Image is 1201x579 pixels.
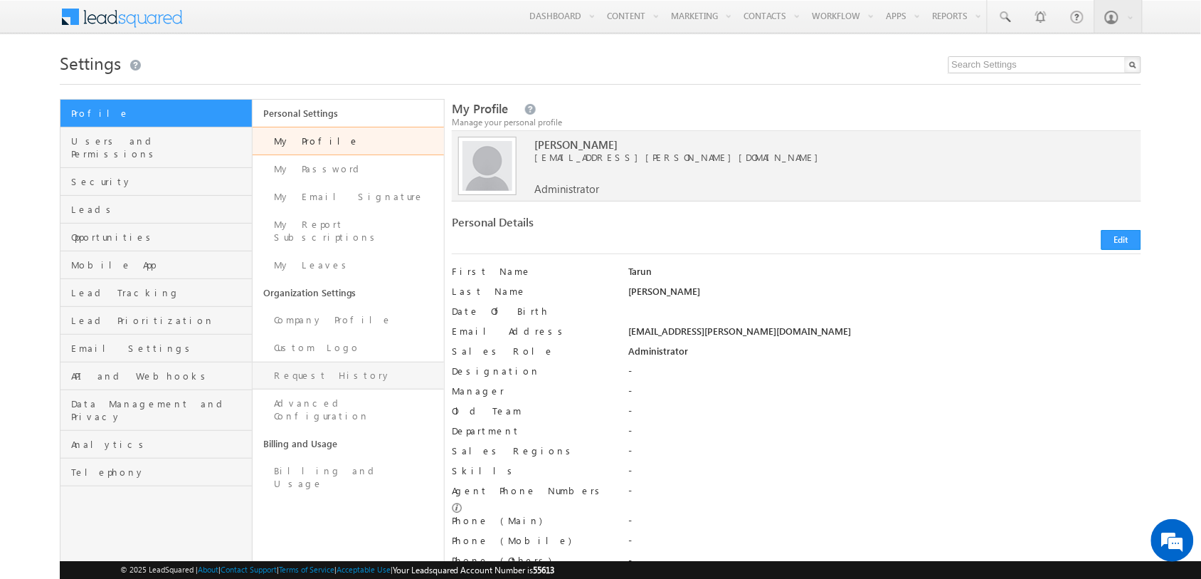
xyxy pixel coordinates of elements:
a: Custom Logo [253,334,444,362]
a: Profile [60,100,251,127]
div: [EMAIL_ADDRESS][PERSON_NAME][DOMAIN_NAME] [628,325,1141,345]
span: API and Webhooks [71,370,248,382]
span: Leads [71,203,248,216]
a: Personal Settings [253,100,444,127]
a: Analytics [60,431,251,459]
span: Email Settings [71,342,248,355]
label: Old Team [452,405,611,417]
span: [PERSON_NAME] [534,138,1086,151]
input: Search Settings [948,56,1141,73]
span: Telephony [71,466,248,479]
a: Security [60,168,251,196]
span: Mobile App [71,259,248,271]
a: Lead Tracking [60,279,251,307]
label: Sales Regions [452,444,611,457]
a: Email Settings [60,335,251,362]
div: Tarun [628,265,1141,285]
a: Terms of Service [279,565,334,574]
span: 55613 [534,565,555,575]
em: Start Chat [194,439,258,458]
div: - [628,424,1141,444]
button: Edit [1101,230,1141,250]
a: My Report Subscriptions [253,211,444,251]
span: Opportunities [71,231,248,244]
label: Sales Role [452,345,611,358]
label: Phone (Main) [452,514,611,527]
img: d_60004797649_company_0_60004797649 [24,75,60,93]
div: Manage your personal profile [452,116,1141,129]
a: Mobile App [60,251,251,279]
a: Organization Settings [253,279,444,306]
a: Telephony [60,459,251,486]
a: My Email Signature [253,183,444,211]
div: - [628,484,1141,504]
div: - [628,365,1141,385]
div: - [628,464,1141,484]
label: Manager [452,385,611,397]
a: Lead Prioritization [60,307,251,335]
label: Phone (Mobile) [452,534,571,547]
div: Personal Details [452,216,788,236]
span: [EMAIL_ADDRESS][PERSON_NAME][DOMAIN_NAME] [534,151,1086,164]
a: Opportunities [60,224,251,251]
span: Your Leadsquared Account Number is [393,565,555,575]
a: Users and Permissions [60,127,251,168]
span: Analytics [71,438,248,451]
label: Date Of Birth [452,305,611,318]
a: Data Management and Privacy [60,390,251,431]
label: Agent Phone Numbers [452,484,605,497]
span: Administrator [534,182,599,195]
label: Email Address [452,325,611,338]
div: - [628,385,1141,405]
span: © 2025 LeadSquared | | | | | [120,563,555,577]
div: Minimize live chat window [233,7,268,41]
span: My Profile [452,100,508,117]
div: - [628,534,1141,554]
span: Profile [71,107,248,120]
label: Designation [452,365,611,377]
a: Acceptable Use [337,565,391,574]
a: Advanced Configuration [253,390,444,430]
div: - [628,554,1141,574]
span: Users and Permissions [71,135,248,160]
a: Leads [60,196,251,224]
textarea: Type your message and hit 'Enter' [18,132,260,427]
a: API and Webhooks [60,362,251,390]
div: - [628,514,1141,534]
div: Administrator [628,345,1141,365]
label: First Name [452,265,611,278]
div: Chat with us now [74,75,239,93]
a: Request History [253,362,444,390]
span: Security [71,175,248,188]
a: About [198,565,218,574]
div: - [628,444,1141,464]
a: Billing and Usage [253,457,444,498]
a: My Profile [253,127,444,155]
div: - [628,405,1141,424]
span: Settings [60,51,121,74]
label: Last Name [452,285,611,298]
a: Company Profile [253,306,444,334]
label: Skills [452,464,611,477]
span: Data Management and Privacy [71,397,248,423]
a: Billing and Usage [253,430,444,457]
div: [PERSON_NAME] [628,285,1141,305]
a: My Password [253,155,444,183]
a: My Leaves [253,251,444,279]
label: Phone (Others) [452,554,611,567]
label: Department [452,424,611,437]
a: Contact Support [221,565,277,574]
span: Lead Prioritization [71,314,248,327]
span: Lead Tracking [71,286,248,299]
